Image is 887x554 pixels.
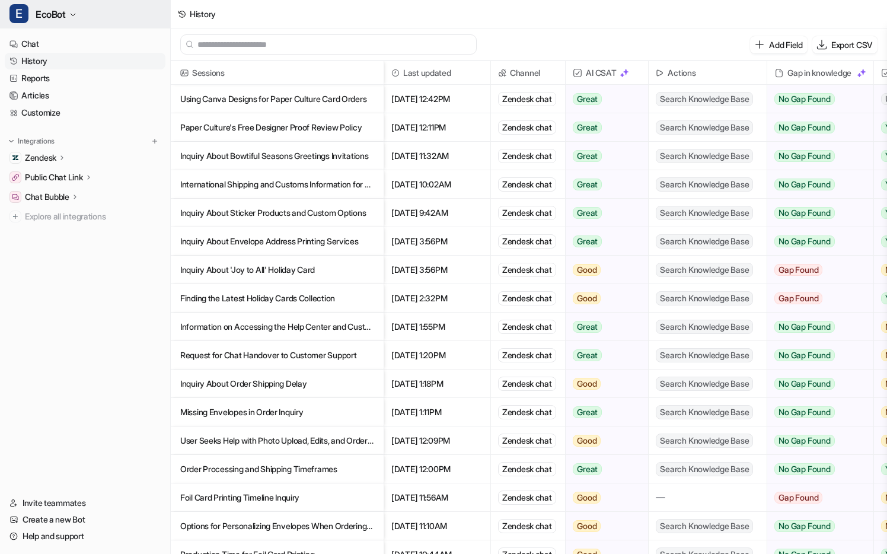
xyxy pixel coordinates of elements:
span: Explore all integrations [25,207,161,226]
button: Good [566,483,641,512]
span: Search Knowledge Base [656,149,753,163]
span: [DATE] 12:00PM [389,455,486,483]
span: Great [573,179,602,190]
div: Zendesk chat [498,177,556,192]
button: No Gap Found [767,370,864,398]
p: International Shipping and Customs Information for UK Orders [180,170,374,199]
div: Zendesk chat [498,434,556,448]
div: Zendesk chat [498,234,556,249]
a: Create a new Bot [5,511,165,528]
a: Invite teammates [5,495,165,511]
span: Search Knowledge Base [656,177,753,192]
button: Great [566,227,641,256]
span: Channel [496,61,560,85]
span: E [9,4,28,23]
button: No Gap Found [767,85,864,113]
button: No Gap Found [767,426,864,455]
button: Great [566,199,641,227]
span: No Gap Found [774,235,834,247]
span: [DATE] 11:10AM [389,512,486,540]
span: Search Knowledge Base [656,120,753,135]
p: Integrations [18,136,55,146]
div: Zendesk chat [498,405,556,419]
span: No Gap Found [774,150,834,162]
p: Add Field [769,39,802,51]
span: Search Knowledge Base [656,462,753,476]
p: Inquiry About 'Joy to All' Holiday Card [180,256,374,284]
button: No Gap Found [767,142,864,170]
div: Gap in knowledge [772,61,869,85]
span: [DATE] 10:02AM [389,170,486,199]
p: Using Canva Designs for Paper Culture Card Orders [180,85,374,113]
button: Export CSV [812,36,878,53]
button: Add Field [750,36,807,53]
span: Search Knowledge Base [656,320,753,334]
button: No Gap Found [767,170,864,199]
span: Great [573,463,602,475]
button: Good [566,370,641,398]
span: Great [573,207,602,219]
span: No Gap Found [774,207,834,219]
a: Help and support [5,528,165,545]
span: Great [573,349,602,361]
p: Inquiry About Sticker Products and Custom Options [180,199,374,227]
span: Search Knowledge Base [656,348,753,362]
span: No Gap Found [774,122,834,133]
span: No Gap Found [774,435,834,447]
button: Good [566,426,641,455]
button: No Gap Found [767,227,864,256]
div: Zendesk chat [498,206,556,220]
div: Zendesk chat [498,120,556,135]
p: Information on Accessing the Help Center and Customer Support [180,313,374,341]
p: Zendesk [25,152,56,164]
img: menu_add.svg [151,137,159,145]
button: Great [566,170,641,199]
span: No Gap Found [774,406,834,418]
span: [DATE] 1:18PM [389,370,486,398]
a: Explore all integrations [5,208,165,225]
span: [DATE] 1:55PM [389,313,486,341]
div: Zendesk chat [498,377,556,391]
span: Great [573,321,602,333]
button: Gap Found [767,483,864,512]
p: Missing Envelopes in Order Inquiry [180,398,374,426]
span: [DATE] 11:32AM [389,142,486,170]
button: No Gap Found [767,512,864,540]
button: No Gap Found [767,398,864,426]
div: Zendesk chat [498,320,556,334]
img: expand menu [7,137,15,145]
span: Gap Found [774,292,822,304]
span: Good [573,520,601,532]
span: Search Knowledge Base [656,405,753,419]
span: Search Knowledge Base [656,519,753,533]
span: [DATE] 9:42AM [389,199,486,227]
p: Chat Bubble [25,191,69,203]
button: Great [566,455,641,483]
div: History [190,8,216,20]
span: No Gap Found [774,520,834,532]
span: Great [573,406,602,418]
img: Chat Bubble [12,193,19,200]
button: No Gap Found [767,313,864,341]
button: Great [566,142,641,170]
p: Export CSV [831,39,873,51]
button: Great [566,398,641,426]
span: Search Knowledge Base [656,92,753,106]
span: Search Knowledge Base [656,291,753,305]
span: [DATE] 2:32PM [389,284,486,313]
span: Sessions [176,61,379,85]
span: No Gap Found [774,321,834,333]
button: Gap Found [767,256,864,284]
p: Inquiry About Envelope Address Printing Services [180,227,374,256]
span: Search Knowledge Base [656,377,753,391]
a: Chat [5,36,165,52]
div: Zendesk chat [498,462,556,476]
img: explore all integrations [9,211,21,222]
span: Gap Found [774,492,822,504]
p: Public Chat Link [25,171,83,183]
div: Zendesk chat [498,491,556,505]
p: User Seeks Help with Photo Upload, Edits, and Order Status on Paper Culture [180,426,374,455]
button: Great [566,85,641,113]
span: [DATE] 1:20PM [389,341,486,370]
